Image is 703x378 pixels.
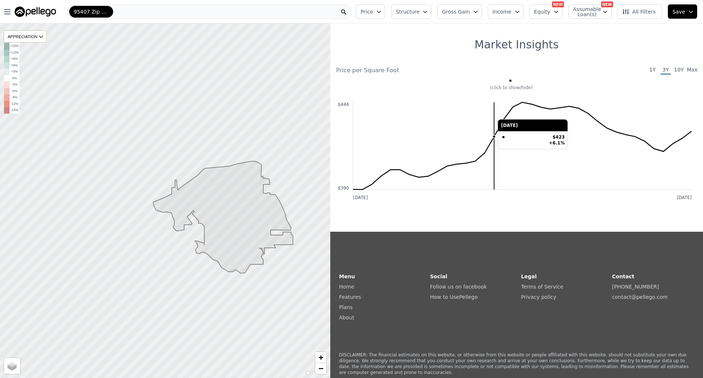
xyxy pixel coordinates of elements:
span: 1Y [647,66,658,75]
td: -12% [10,101,19,107]
span: 10Y [674,66,684,75]
span: 3Y [661,66,671,75]
div: APPRECIATION [4,30,47,43]
a: About [339,315,354,320]
span: − [319,364,323,373]
button: Structure [391,4,431,19]
td: +12% [10,49,19,56]
div: NEW [601,1,613,7]
td: -6% [10,88,19,95]
a: contact@pellego.com [612,294,668,300]
td: 0% [10,75,19,82]
strong: Social [430,274,447,279]
span: Price [361,8,373,15]
div: Price per Square Foot [336,66,517,75]
span: Assumable Loan(s) [573,7,596,17]
strong: Legal [521,274,537,279]
a: Follow us on facebook [430,284,487,290]
a: Zoom out [315,363,326,374]
a: Features [339,294,361,300]
img: Pellego [15,7,56,17]
span: Save [673,8,685,15]
button: Gross Gain [437,4,482,19]
span: Max [687,66,697,75]
a: Privacy policy [521,294,556,300]
a: Home [339,284,354,290]
a: Terms of Service [521,284,563,290]
a: Zoom in [315,352,326,363]
span: All Filters [622,8,656,15]
text: $444 [338,102,349,107]
strong: Menu [339,274,355,279]
text: [DATE] [353,195,368,200]
strong: Contact [612,274,635,279]
span: + [319,353,323,362]
h1: Market Insights [475,38,559,51]
button: Assumable Loan(s) [568,4,611,19]
td: +9% [10,56,19,62]
button: Equity [529,4,562,19]
td: -3% [10,81,19,88]
button: Price [356,4,385,19]
span: Structure [396,8,419,15]
a: How to UsePellego [430,294,478,300]
a: Layers [4,358,20,374]
span: 95407 Zip Code [74,8,109,15]
button: All Filters [617,4,662,19]
td: +6% [10,62,19,69]
div: NEW [552,1,564,7]
span: Income [492,8,512,15]
button: Income [488,4,524,19]
span: Gross Gain [442,8,470,15]
td: -15% [10,107,19,114]
text: [DATE] [677,195,692,200]
span: Equity [534,8,550,15]
button: Save [668,4,697,19]
text: $390 [338,186,349,191]
div: (click to show/hide) [331,85,692,91]
a: [PHONE_NUMBER] [612,284,659,290]
p: DISCLAIMER: The financial estimates on this website, or otherwise from this website or people aff... [339,352,694,375]
a: Plans [339,304,353,310]
td: +3% [10,69,19,75]
td: -9% [10,94,19,101]
td: +15% [10,43,19,49]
